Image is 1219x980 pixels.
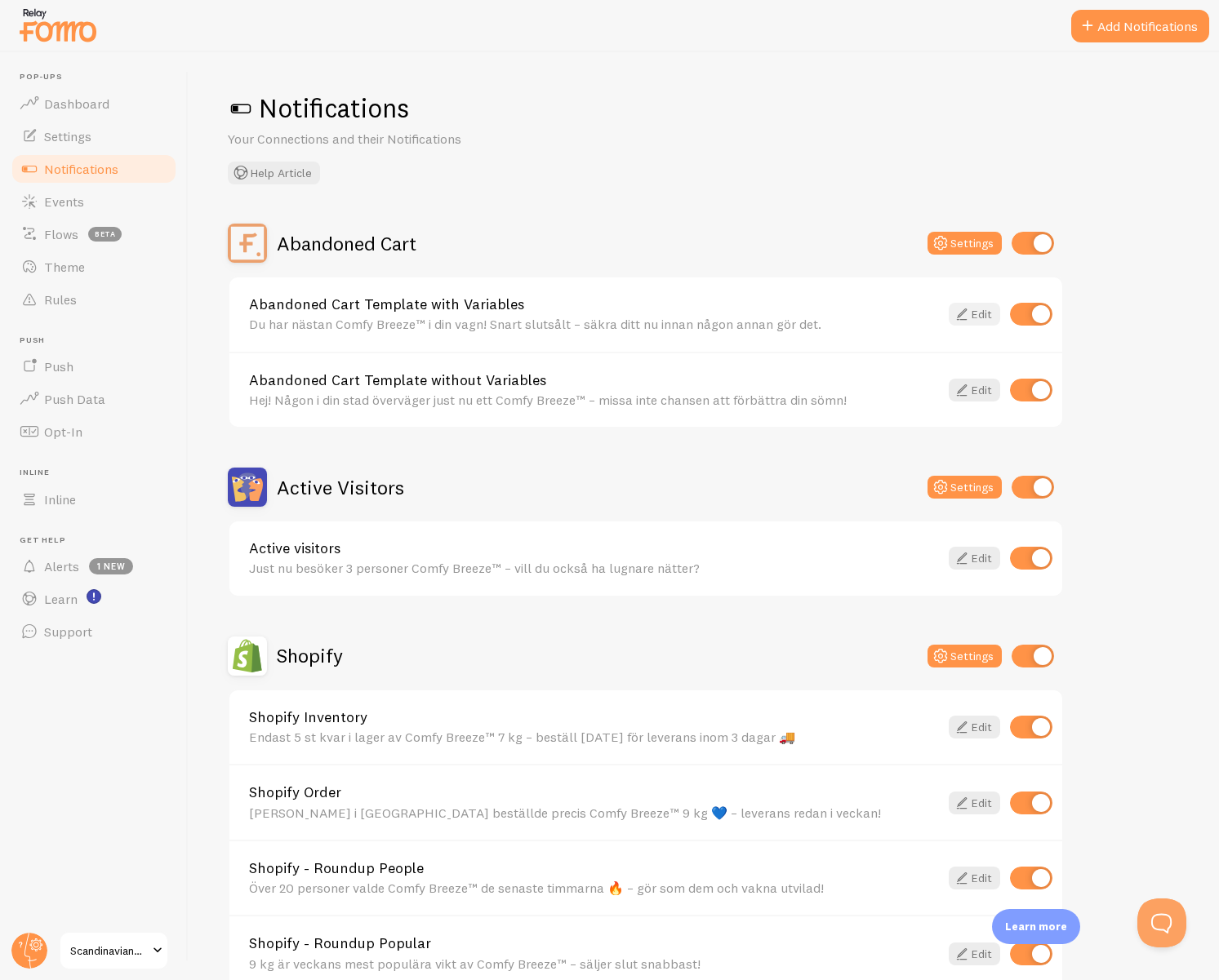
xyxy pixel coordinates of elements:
[10,383,178,415] a: Push Data
[249,392,939,407] div: Hej! Någon i din stad överväger just nu ett Comfy Breeze™ – missa inte chansen att förbättra din ...
[949,716,1000,738] a: Edit
[70,941,148,960] span: ScandinavianComfy
[249,710,939,725] a: Shopify Inventory
[88,227,122,242] span: beta
[10,120,178,153] a: Settings
[44,226,78,242] span: Flows
[17,4,99,46] img: fomo-relay-logo-orange.svg
[228,91,1180,125] h1: Notifications
[949,379,1000,401] a: Edit
[249,936,939,951] a: Shopify - Roundup Popular
[20,535,178,546] span: Get Help
[44,491,76,508] span: Inline
[10,153,178,185] a: Notifications
[249,861,939,876] a: Shopify - Roundup People
[10,550,178,583] a: Alerts 1 new
[44,423,82,440] span: Opt-In
[277,643,343,668] h2: Shopify
[59,931,169,970] a: ScandinavianComfy
[228,130,620,149] p: Your Connections and their Notifications
[249,785,939,800] a: Shopify Order
[44,358,73,375] span: Push
[20,335,178,346] span: Push
[10,350,178,383] a: Push
[249,729,939,744] div: Endast 5 st kvar i lager av Comfy Breeze™ 7 kg – beställ [DATE] för leverans inom 3 dagar 🚚
[249,317,939,331] div: Du har nästan Comfy Breeze™ i din vagn! Snart slutsålt – säkra ditt nu innan någon annan gör det.
[10,615,178,648] a: Support
[10,583,178,615] a: Learn
[20,468,178,478] span: Inline
[10,251,178,283] a: Theme
[10,415,178,448] a: Opt-In
[949,303,1000,326] a: Edit
[249,561,939,575] div: Just nu besöker 3 personer Comfy Breeze™ – vill du också ha lugnare nätter?
[10,87,178,120] a: Dashboard
[44,193,84,210] span: Events
[44,623,92,640] span: Support
[89,558,133,574] span: 1 new
[10,283,178,316] a: Rules
[949,867,1000,889] a: Edit
[277,231,416,256] h2: Abandoned Cart
[10,185,178,218] a: Events
[44,161,118,177] span: Notifications
[277,475,404,500] h2: Active Visitors
[228,636,267,676] img: Shopify
[1137,898,1186,947] iframe: Help Scout Beacon - Open
[44,291,77,308] span: Rules
[87,589,101,604] svg: <p>Watch New Feature Tutorials!</p>
[249,541,939,556] a: Active visitors
[1005,919,1067,934] p: Learn more
[249,805,939,820] div: [PERSON_NAME] i [GEOGRAPHIC_DATA] beställde precis Comfy Breeze™ 9 kg 💙 – leverans redan i veckan!
[228,162,320,184] button: Help Article
[928,645,1002,667] button: Settings
[44,391,105,407] span: Push Data
[10,483,178,516] a: Inline
[44,128,91,144] span: Settings
[928,232,1002,255] button: Settings
[20,72,178,82] span: Pop-ups
[44,95,109,112] span: Dashboard
[992,909,1080,944] div: Learn more
[10,218,178,251] a: Flows beta
[249,880,939,895] div: Över 20 personer valde Comfy Breeze™ de senaste timmarna 🔥 – gör som dem och vakna utvilad!
[228,224,267,263] img: Abandoned Cart
[949,547,1000,570] a: Edit
[949,792,1000,814] a: Edit
[44,558,79,574] span: Alerts
[228,468,267,507] img: Active Visitors
[249,297,939,312] a: Abandoned Cart Template with Variables
[928,476,1002,499] button: Settings
[44,259,85,275] span: Theme
[44,591,78,607] span: Learn
[949,942,1000,965] a: Edit
[249,373,939,388] a: Abandoned Cart Template without Variables
[249,956,939,971] div: 9 kg är veckans mest populära vikt av Comfy Breeze™ – säljer slut snabbast!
